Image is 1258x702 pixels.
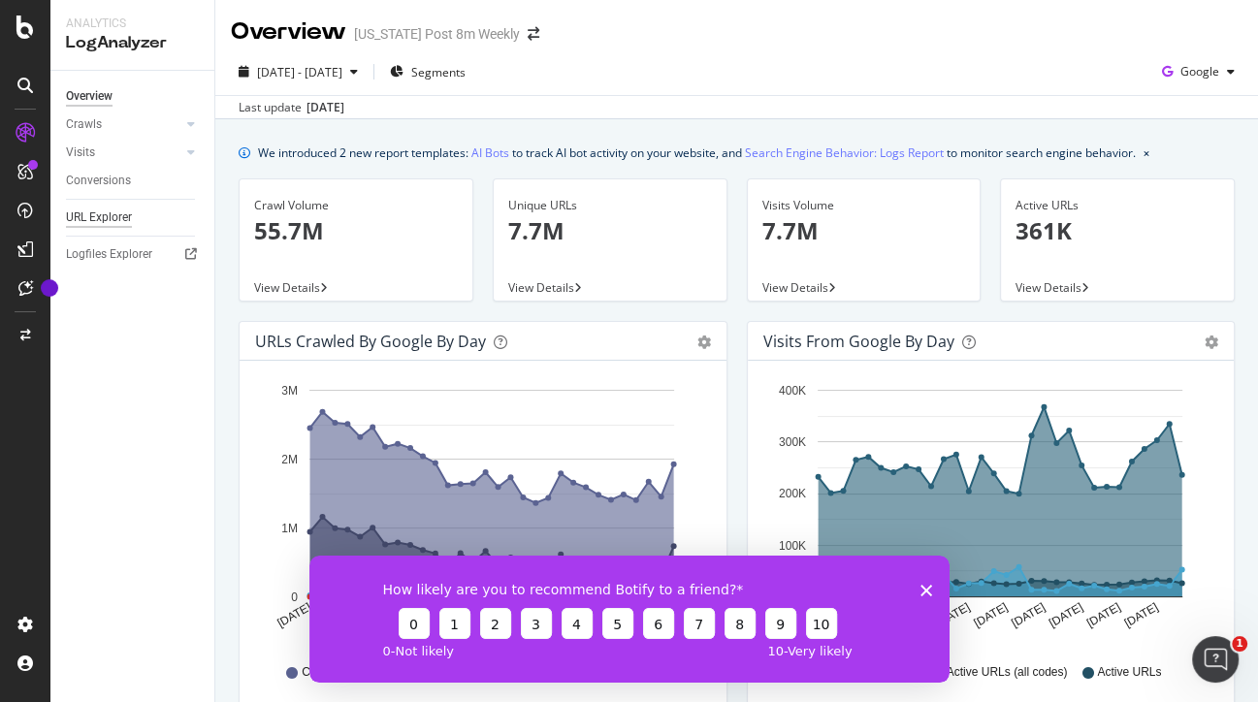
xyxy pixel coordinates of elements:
[1083,600,1122,630] text: [DATE]
[382,56,473,87] button: Segments
[231,56,366,87] button: [DATE] - [DATE]
[281,384,298,398] text: 3M
[66,207,201,228] a: URL Explorer
[762,279,828,296] span: View Details
[508,197,712,214] div: Unique URLs
[411,64,466,80] span: Segments
[239,143,1235,163] div: info banner
[1154,56,1242,87] button: Google
[1205,335,1218,349] div: gear
[933,600,972,630] text: [DATE]
[778,539,805,553] text: 100K
[66,171,131,191] div: Conversions
[763,376,1219,646] svg: A chart.
[306,99,344,116] div: [DATE]
[254,214,458,247] p: 55.7M
[1192,636,1239,683] iframe: Intercom live chat
[508,214,712,247] p: 7.7M
[971,600,1010,630] text: [DATE]
[309,556,950,683] iframe: Survey from Botify
[1180,63,1219,80] span: Google
[778,487,805,500] text: 200K
[778,435,805,449] text: 300K
[1139,139,1154,167] button: close banner
[1121,600,1160,630] text: [DATE]
[1016,214,1219,247] p: 361K
[66,86,113,107] div: Overview
[41,279,58,297] div: Tooltip anchor
[255,332,486,351] div: URLs Crawled by Google by day
[1046,600,1084,630] text: [DATE]
[66,86,201,107] a: Overview
[66,143,95,163] div: Visits
[281,453,298,466] text: 2M
[66,207,132,228] div: URL Explorer
[508,279,574,296] span: View Details
[745,143,944,163] a: Search Engine Behavior: Logs Report
[528,27,539,41] div: arrow-right-arrow-left
[281,522,298,535] text: 1M
[274,600,313,630] text: [DATE]
[231,16,346,48] div: Overview
[254,279,320,296] span: View Details
[1016,197,1219,214] div: Active URLs
[66,143,181,163] a: Visits
[66,244,201,265] a: Logfiles Explorer
[239,99,344,116] div: Last update
[291,590,298,604] text: 0
[778,384,805,398] text: 400K
[66,171,201,191] a: Conversions
[763,332,954,351] div: Visits from Google by day
[1232,636,1247,652] span: 1
[354,24,520,44] div: [US_STATE] Post 8m Weekly
[257,64,342,80] span: [DATE] - [DATE]
[1009,600,1048,630] text: [DATE]
[302,664,373,681] span: Crawl Volume
[255,376,711,646] svg: A chart.
[66,16,199,32] div: Analytics
[920,664,1067,681] span: New Active URLs (all codes)
[471,143,509,163] a: AI Bots
[762,214,966,247] p: 7.7M
[66,244,152,265] div: Logfiles Explorer
[66,114,181,135] a: Crawls
[1016,279,1081,296] span: View Details
[1097,664,1161,681] span: Active URLs
[66,114,102,135] div: Crawls
[66,32,199,54] div: LogAnalyzer
[762,197,966,214] div: Visits Volume
[697,335,711,349] div: gear
[254,197,458,214] div: Crawl Volume
[258,143,1136,163] div: We introduced 2 new report templates: to track AI bot activity on your website, and to monitor se...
